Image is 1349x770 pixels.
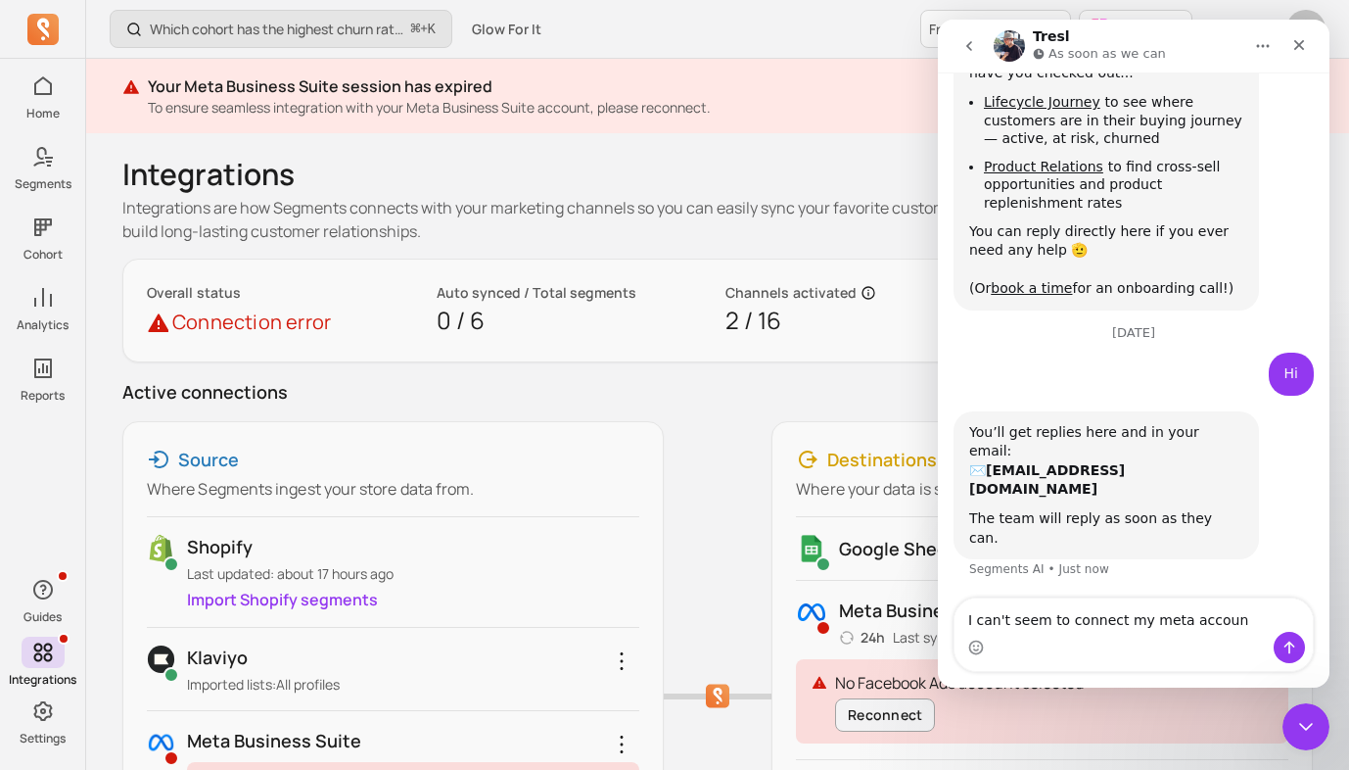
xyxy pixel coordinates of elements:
p: Integrations [9,672,76,688]
p: Settings [20,731,66,746]
p: Imported lists: All profiles [187,675,638,695]
textarea: Message… [17,579,375,612]
iframe: Intercom live chat [1282,703,1329,750]
div: Hi [347,345,360,364]
button: Send a message… [336,612,367,644]
p: 0 / 6 [437,303,711,338]
p: Which cohort has the highest churn rate? [150,20,403,39]
p: Where Segments ingest your store data from. [147,477,639,501]
button: Toggle dark mode [1196,10,1235,49]
p: Where your data is synced to. [796,477,1288,501]
p: Connection error [172,309,331,336]
p: Integrations are how Segments connects with your marketing channels so you can easily sync your f... [122,196,1099,243]
img: facebook [147,727,175,758]
p: Active connections [122,378,1313,406]
p: Source [178,446,239,473]
p: 24h [839,628,885,648]
p: Analytics [17,317,69,333]
p: Google Sheets [839,535,965,562]
a: Lifecycle Journey [46,74,163,90]
div: You’ll get replies here and in your email: ✉️ [31,404,305,480]
p: Klaviyo [187,644,638,671]
li: to find cross-sell opportunities and product replenishment rates [46,138,305,193]
p: Last sync: Not available [893,628,1041,648]
div: Segments AI • Just now [31,544,171,555]
p: To ensure seamless integration with your Meta Business Suite account, please reconnect. [148,98,1128,118]
p: 2 / 16 [725,303,1000,338]
img: gs [796,533,827,564]
img: shopify [147,533,175,564]
img: avatar [1286,10,1326,49]
p: Home [26,106,60,121]
div: [DATE] [16,307,376,333]
p: Shopify [187,533,638,560]
div: You can reply directly here if you ever need any help 🫡 ​ (Or for an onboarding call!) [31,203,305,279]
p: Auto synced / Total segments [437,283,711,303]
p: Segments [15,176,71,192]
kbd: K [428,22,436,37]
p: Meta business suite [187,727,638,754]
img: klaviyo [147,644,175,675]
div: Segments AI says… [16,392,376,584]
iframe: Intercom live chat [938,20,1329,688]
p: Destinations [827,446,937,473]
a: Import Shopify segments [187,589,378,610]
button: Which cohort has the highest churn rate?⌘+K [110,10,452,48]
p: Reports [21,388,65,404]
p: Last updated: about 17 hours ago [187,564,638,584]
button: Reconnect [835,698,935,732]
div: The team will reply as soon as they can. [31,490,305,528]
p: Meta business suite [839,597,1041,624]
div: Hi [331,333,376,376]
div: daisy says… [16,333,376,392]
img: Facebook [796,597,827,628]
button: Emoji picker [30,620,46,636]
button: Earn $200 [1079,10,1192,49]
p: Free trial: 13 days left [929,20,1062,39]
p: Guides [23,609,62,625]
b: [EMAIL_ADDRESS][DOMAIN_NAME] [31,443,187,478]
li: to see where customers are in their buying journey — active, at risk, churned [46,73,305,128]
span: + [411,19,436,39]
button: Glow For It [460,12,553,47]
kbd: ⌘ [410,18,421,42]
p: Channels activated [725,283,857,303]
h1: Integrations [122,157,295,192]
div: You’ll get replies here and in your email:✉️[EMAIL_ADDRESS][DOMAIN_NAME]The team will reply as so... [16,392,321,541]
p: No Facebook Ads account selected [835,671,1084,695]
button: Guides [22,570,65,629]
a: Free trial: 13 days left [920,10,1071,48]
span: Glow For It [472,20,541,39]
p: Cohort [23,247,63,263]
p: Overall status [147,283,421,303]
p: Your Meta Business Suite session has expired [148,74,1128,98]
a: Product Relations [46,139,165,155]
a: book a time [53,261,134,276]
